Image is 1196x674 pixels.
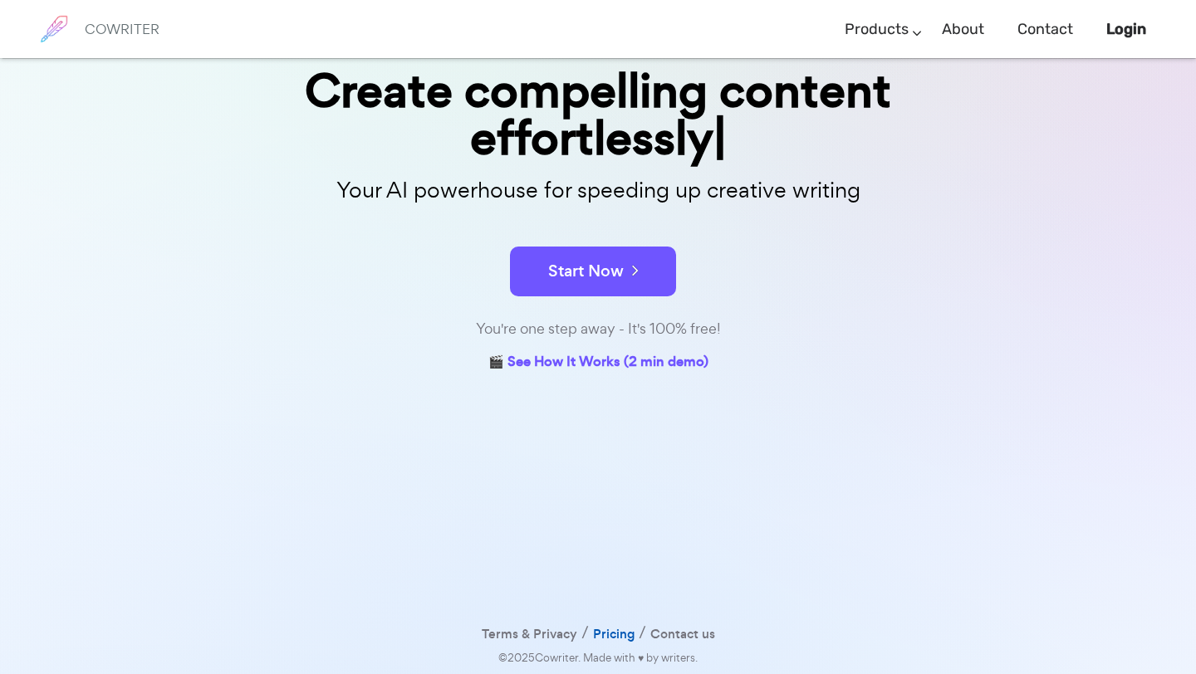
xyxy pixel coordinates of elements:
[1106,5,1146,54] a: Login
[577,622,593,643] span: /
[183,67,1013,162] div: Create compelling content effortlessly
[482,623,577,647] a: Terms & Privacy
[510,247,676,296] button: Start Now
[488,350,708,376] a: 🎬 See How It Works (2 min demo)
[183,317,1013,341] div: You're one step away - It's 100% free!
[1106,20,1146,38] b: Login
[593,623,635,647] a: Pricing
[1017,5,1073,54] a: Contact
[942,5,984,54] a: About
[33,8,75,50] img: brand logo
[85,22,159,37] h6: COWRITER
[635,622,650,643] span: /
[845,5,909,54] a: Products
[183,173,1013,208] p: Your AI powerhouse for speeding up creative writing
[650,623,715,647] a: Contact us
